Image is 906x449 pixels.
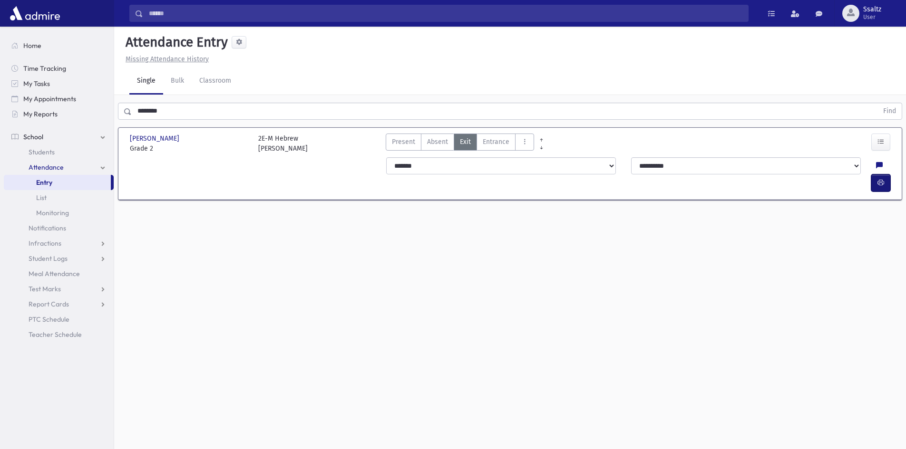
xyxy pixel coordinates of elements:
[122,55,209,63] a: Missing Attendance History
[8,4,62,23] img: AdmirePro
[4,220,114,236] a: Notifications
[4,91,114,106] a: My Appointments
[258,134,308,153] div: 2E-M Hebrew [PERSON_NAME]
[460,137,471,147] span: Exit
[863,13,881,21] span: User
[4,190,114,205] a: List
[4,106,114,122] a: My Reports
[23,133,43,141] span: School
[23,110,58,118] span: My Reports
[4,160,114,175] a: Attendance
[4,312,114,327] a: PTC Schedule
[483,137,509,147] span: Entrance
[192,68,239,95] a: Classroom
[29,300,69,308] span: Report Cards
[29,285,61,293] span: Test Marks
[29,148,55,156] span: Students
[29,315,69,324] span: PTC Schedule
[23,41,41,50] span: Home
[143,5,748,22] input: Search
[23,79,50,88] span: My Tasks
[130,134,181,143] span: [PERSON_NAME]
[4,327,114,342] a: Teacher Schedule
[126,55,209,63] u: Missing Attendance History
[36,209,69,217] span: Monitoring
[129,68,163,95] a: Single
[29,224,66,232] span: Notifications
[23,64,66,73] span: Time Tracking
[29,239,61,248] span: Infractions
[4,251,114,266] a: Student Logs
[4,76,114,91] a: My Tasks
[29,330,82,339] span: Teacher Schedule
[863,6,881,13] span: Ssaltz
[4,144,114,160] a: Students
[29,254,68,263] span: Student Logs
[36,193,47,202] span: List
[4,281,114,296] a: Test Marks
[36,178,52,187] span: Entry
[122,34,228,50] h5: Attendance Entry
[4,266,114,281] a: Meal Attendance
[4,175,111,190] a: Entry
[4,38,114,53] a: Home
[163,68,192,95] a: Bulk
[392,137,415,147] span: Present
[386,134,534,153] div: AttTypes
[4,236,114,251] a: Infractions
[427,137,448,147] span: Absent
[4,205,114,220] a: Monitoring
[130,143,249,153] span: Grade 2
[877,103,902,119] button: Find
[29,163,64,172] span: Attendance
[4,129,114,144] a: School
[4,61,114,76] a: Time Tracking
[4,296,114,312] a: Report Cards
[29,269,80,278] span: Meal Attendance
[23,95,76,103] span: My Appointments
